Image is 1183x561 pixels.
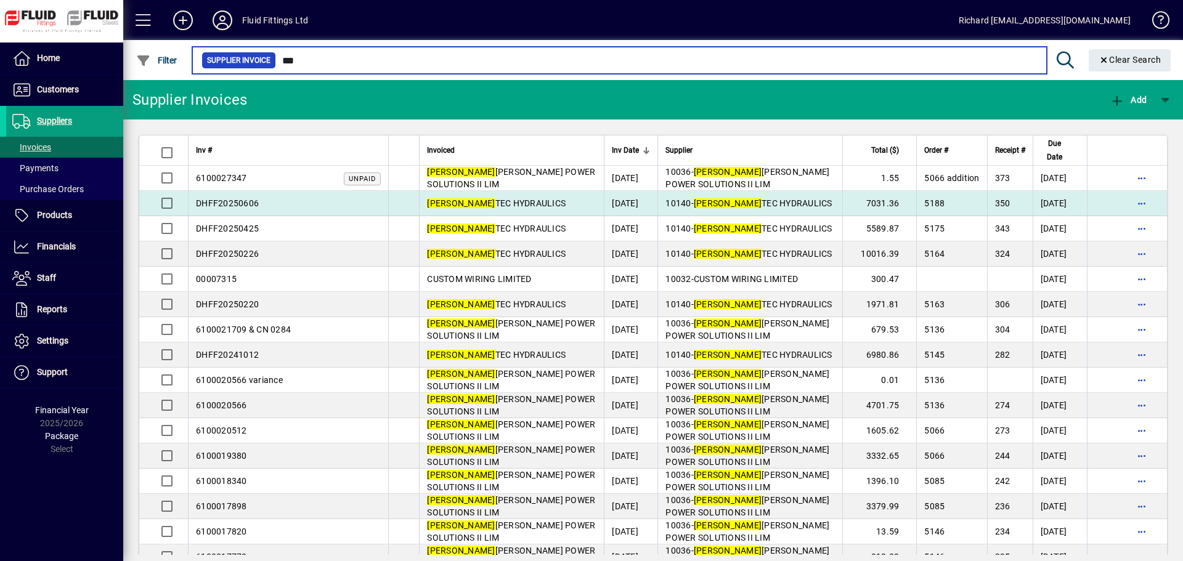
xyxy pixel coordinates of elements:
[995,325,1010,334] span: 304
[694,470,762,480] em: [PERSON_NAME]
[45,431,78,441] span: Package
[133,49,181,71] button: Filter
[6,263,123,294] a: Staff
[6,200,123,231] a: Products
[196,299,259,309] span: DHFF20250220
[6,75,123,105] a: Customers
[196,375,283,385] span: 6100020566 variance
[349,175,376,183] span: Unpaid
[694,350,762,360] em: [PERSON_NAME]
[1132,471,1152,491] button: More options
[136,55,177,65] span: Filter
[6,294,123,325] a: Reports
[1110,95,1147,105] span: Add
[427,520,495,530] em: [PERSON_NAME]
[12,142,51,152] span: Invoices
[427,520,595,543] span: [PERSON_NAME] POWER SOLUTIONS II LIM
[995,501,1010,511] span: 236
[995,143,1025,157] span: Receipt #
[196,249,259,259] span: DHFF20250226
[427,470,495,480] em: [PERSON_NAME]
[842,317,916,342] td: 679.53
[995,299,1010,309] span: 306
[1132,244,1152,264] button: More options
[427,318,495,328] em: [PERSON_NAME]
[427,546,495,555] em: [PERSON_NAME]
[37,304,67,314] span: Reports
[924,143,948,157] span: Order #
[427,143,455,157] span: Invoiced
[995,527,1010,536] span: 234
[1143,2,1168,42] a: Knowledge Base
[1033,267,1087,292] td: [DATE]
[924,350,945,360] span: 5145
[604,216,657,241] td: [DATE]
[427,394,495,404] em: [PERSON_NAME]
[37,210,72,220] span: Products
[665,369,691,379] span: 10036
[604,241,657,267] td: [DATE]
[196,325,291,334] span: 6100021709 & CN 0284
[842,191,916,216] td: 7031.36
[37,53,60,63] span: Home
[427,143,596,157] div: Invoiced
[6,357,123,388] a: Support
[604,292,657,317] td: [DATE]
[694,224,762,233] em: [PERSON_NAME]
[1033,393,1087,418] td: [DATE]
[427,419,495,429] em: [PERSON_NAME]
[35,405,89,415] span: Financial Year
[694,318,762,328] em: [PERSON_NAME]
[995,249,1010,259] span: 324
[850,143,910,157] div: Total ($)
[665,318,829,341] span: [PERSON_NAME] POWER SOLUTIONS II LIM
[1132,269,1152,289] button: More options
[924,451,945,461] span: 5066
[694,167,762,177] em: [PERSON_NAME]
[604,368,657,393] td: [DATE]
[842,342,916,368] td: 6980.86
[427,198,566,208] span: TEC HYDRAULICS
[665,520,691,530] span: 10036
[6,43,123,74] a: Home
[995,198,1010,208] span: 350
[924,249,945,259] span: 5164
[604,418,657,443] td: [DATE]
[242,10,308,30] div: Fluid Fittings Ltd
[842,443,916,469] td: 3332.65
[1033,469,1087,494] td: [DATE]
[163,9,203,31] button: Add
[694,198,762,208] em: [PERSON_NAME]
[995,476,1010,486] span: 242
[1033,241,1087,267] td: [DATE]
[665,198,691,208] span: 10140
[196,400,247,410] span: 6100020566
[995,173,1010,183] span: 373
[1033,191,1087,216] td: [DATE]
[604,393,657,418] td: [DATE]
[842,469,916,494] td: 1396.10
[196,274,237,284] span: 00007315
[924,501,945,511] span: 5085
[604,166,657,191] td: [DATE]
[924,476,945,486] span: 5085
[665,546,691,555] span: 10036
[657,166,842,191] td: -
[196,501,247,511] span: 6100017898
[995,350,1010,360] span: 282
[871,143,899,157] span: Total ($)
[665,318,691,328] span: 10036
[427,274,531,284] span: CUSTOM WIRING LIMITED
[604,317,657,342] td: [DATE]
[665,143,835,157] div: Supplier
[1033,216,1087,241] td: [DATE]
[665,224,691,233] span: 10140
[1132,320,1152,339] button: More options
[924,426,945,435] span: 5066
[196,143,212,157] span: Inv #
[842,166,916,191] td: 1.55
[657,342,842,368] td: -
[665,299,691,309] span: 10140
[427,470,595,492] span: [PERSON_NAME] POWER SOLUTIONS II LIM
[604,267,657,292] td: [DATE]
